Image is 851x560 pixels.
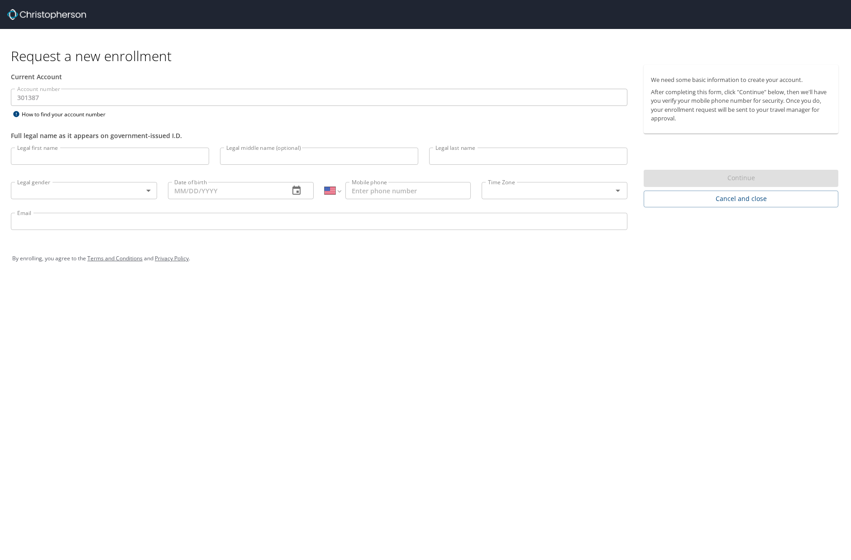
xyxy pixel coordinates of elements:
[11,182,157,199] div: ​
[651,193,831,205] span: Cancel and close
[7,9,86,20] img: cbt logo
[155,254,189,262] a: Privacy Policy
[168,182,282,199] input: MM/DD/YYYY
[12,247,839,270] div: By enrolling, you agree to the and .
[345,182,471,199] input: Enter phone number
[11,131,627,140] div: Full legal name as it appears on government-issued I.D.
[644,191,838,207] button: Cancel and close
[612,184,624,197] button: Open
[651,76,831,84] p: We need some basic information to create your account.
[87,254,143,262] a: Terms and Conditions
[11,47,846,65] h1: Request a new enrollment
[11,72,627,81] div: Current Account
[11,109,124,120] div: How to find your account number
[651,88,831,123] p: After completing this form, click "Continue" below, then we'll have you verify your mobile phone ...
